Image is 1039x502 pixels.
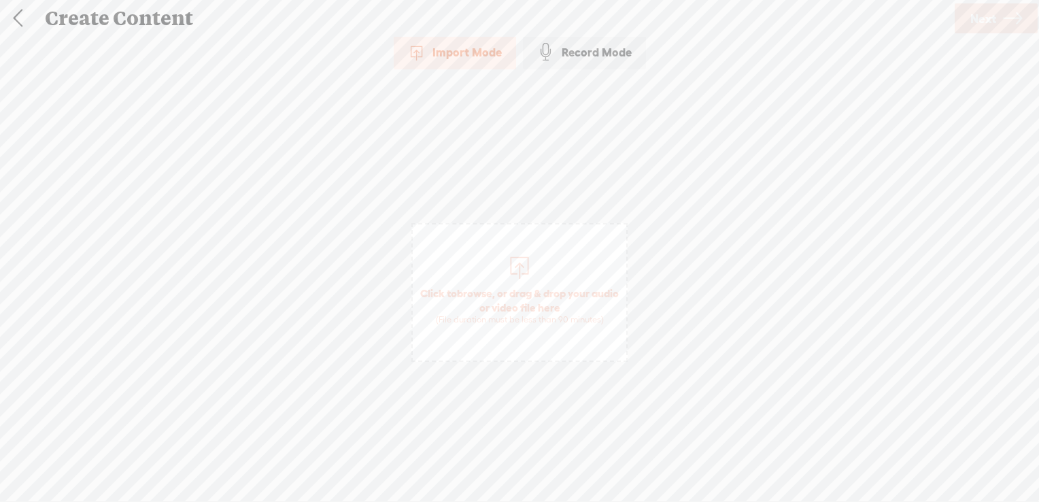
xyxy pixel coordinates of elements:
[420,314,619,325] div: (File duration must be less than 90 minutes)
[413,280,626,332] span: Click to , or drag & drop your audio or video file here
[35,1,953,36] div: Create Content
[970,1,996,36] span: Next
[457,287,492,299] span: browse
[394,35,516,69] div: Import Mode
[523,35,646,69] div: Record Mode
